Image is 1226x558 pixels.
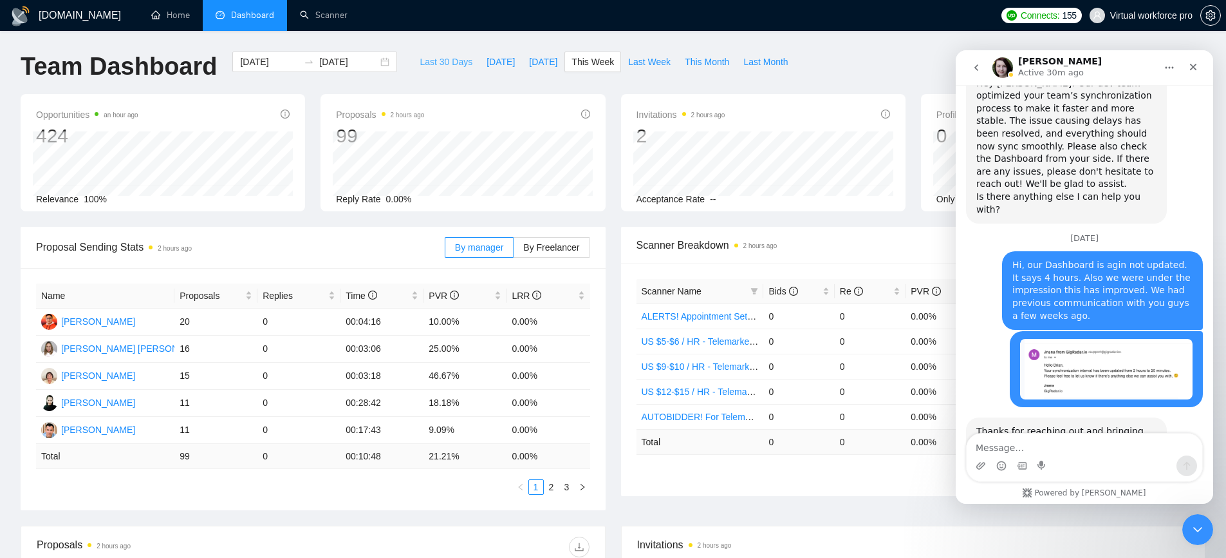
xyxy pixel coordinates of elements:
[628,55,671,69] span: Last Week
[36,444,174,469] td: Total
[174,336,257,363] td: 16
[104,111,138,119] time: an hour ago
[529,480,543,494] a: 1
[257,417,340,444] td: 0
[455,242,503,253] span: By manager
[41,397,135,407] a: JR[PERSON_NAME]
[423,390,506,417] td: 18.18%
[575,479,590,495] button: right
[479,52,522,72] button: [DATE]
[174,417,257,444] td: 11
[1201,10,1220,21] span: setting
[1062,8,1076,23] span: 155
[932,287,941,296] span: info-circle
[637,537,1190,553] span: Invitations
[257,390,340,417] td: 0
[544,479,559,495] li: 2
[906,354,976,379] td: 0.00%
[743,55,788,69] span: Last Month
[544,480,559,494] a: 2
[642,387,774,397] a: US $12-$15 / HR - Telemarketing
[906,303,976,329] td: 0.00%
[304,57,314,67] span: swap-right
[710,194,716,204] span: --
[1007,10,1017,21] img: upwork-logo.png
[20,410,30,421] button: Upload attachment
[636,194,705,204] span: Acceptance Rate
[835,354,906,379] td: 0
[736,52,795,72] button: Last Month
[61,423,135,437] div: [PERSON_NAME]
[835,429,906,454] td: 0
[636,237,1191,253] span: Scanner Breakdown
[346,291,376,301] span: Time
[678,52,736,72] button: This Month
[691,111,725,119] time: 2 hours ago
[423,336,506,363] td: 25.00%
[82,410,92,421] button: Start recording
[158,245,192,252] time: 2 hours ago
[642,361,769,372] a: US $9-$10 / HR - Telemarketing
[522,52,564,72] button: [DATE]
[174,284,257,309] th: Proposals
[642,336,764,347] a: US $5-$6 / HR - Telemarketing
[768,286,797,296] span: Bids
[11,383,246,405] textarea: Message…
[763,354,834,379] td: 0
[41,424,135,434] a: J[PERSON_NAME]
[97,543,131,550] time: 2 hours ago
[174,444,257,469] td: 99
[487,55,515,69] span: [DATE]
[340,309,423,336] td: 00:04:16
[529,55,557,69] span: [DATE]
[340,444,423,469] td: 00:10:48
[636,124,725,148] div: 2
[41,422,57,438] img: J
[570,542,589,552] span: download
[221,405,241,426] button: Send a message…
[10,367,247,461] div: Iryna says…
[391,111,425,119] time: 2 hours ago
[336,107,424,122] span: Proposals
[506,336,590,363] td: 0.00%
[1021,8,1059,23] span: Connects:
[10,367,211,433] div: Thanks for reaching out and bringing this to us! I'll check this issue with the team and return t...
[506,444,590,469] td: 0.00 %
[41,316,135,326] a: KM[PERSON_NAME]
[512,291,541,301] span: LRR
[429,291,459,301] span: PVR
[750,287,758,295] span: filter
[559,479,575,495] li: 3
[936,194,1066,204] span: Only exclusive agency members
[257,284,340,309] th: Replies
[571,55,614,69] span: This Week
[61,369,135,383] div: [PERSON_NAME]
[257,309,340,336] td: 0
[304,57,314,67] span: to
[41,368,57,384] img: JA
[636,107,725,122] span: Invitations
[763,404,834,429] td: 0
[61,410,71,421] button: Gif picker
[835,303,906,329] td: 0
[336,124,424,148] div: 99
[506,363,590,390] td: 0.00%
[523,242,579,253] span: By Freelancer
[560,480,574,494] a: 3
[36,124,138,148] div: 424
[685,55,729,69] span: This Month
[10,6,31,26] img: logo
[21,375,201,425] div: Thanks for reaching out and bringing this to us! I'll check this issue with the team and return t...
[763,429,834,454] td: 0
[423,444,506,469] td: 21.21 %
[423,363,506,390] td: 46.67%
[506,309,590,336] td: 0.00%
[506,417,590,444] td: 0.00%
[41,341,57,357] img: CR
[642,311,824,322] a: ALERTS! Appointment Setting or Cold Calling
